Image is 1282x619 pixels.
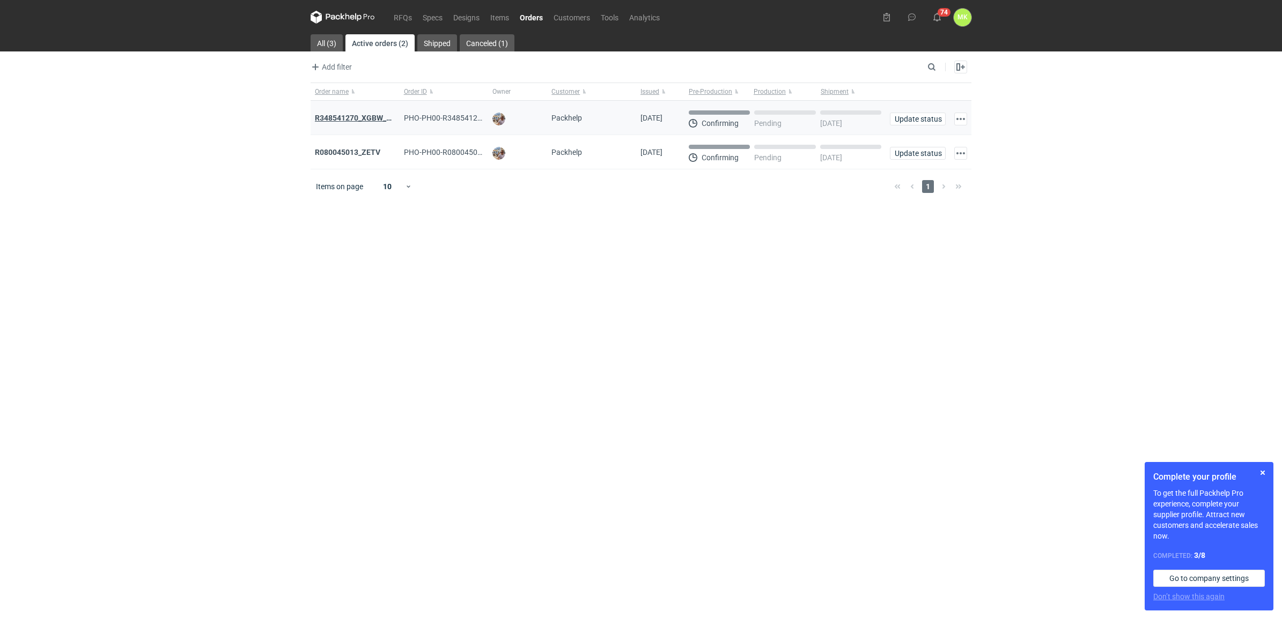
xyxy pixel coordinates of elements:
[636,83,684,100] button: Issued
[315,114,405,122] a: R348541270_XGBW_AYKT
[922,180,934,193] span: 1
[1153,550,1265,561] div: Completed:
[514,11,548,24] a: Orders
[417,34,457,51] a: Shipped
[492,113,505,125] img: Michał Palasek
[460,34,514,51] a: Canceled (1)
[404,87,427,96] span: Order ID
[640,87,659,96] span: Issued
[400,83,489,100] button: Order ID
[1153,471,1265,483] h1: Complete your profile
[547,83,636,100] button: Customer
[954,9,971,26] button: MK
[309,61,352,73] span: Add filter
[551,114,582,122] span: Packhelp
[890,113,946,125] button: Update status
[689,87,732,96] span: Pre-Production
[1194,551,1205,560] strong: 3 / 8
[448,11,485,24] a: Designs
[316,181,363,192] span: Items on page
[754,153,782,162] p: Pending
[819,83,886,100] button: Shipment
[954,9,971,26] div: Martyna Kasperska
[702,153,739,162] p: Confirming
[702,119,739,128] p: Confirming
[954,113,967,125] button: Actions
[954,147,967,160] button: Actions
[311,83,400,100] button: Order name
[315,87,349,96] span: Order name
[754,119,782,128] p: Pending
[751,83,819,100] button: Production
[311,11,375,24] svg: Packhelp Pro
[551,87,580,96] span: Customer
[624,11,665,24] a: Analytics
[640,114,662,122] span: 26/09/2025
[754,87,786,96] span: Production
[388,11,417,24] a: RFQs
[404,148,507,156] span: PHO-PH00-R080045013_ZETV
[492,87,511,96] span: Owner
[1256,466,1269,479] button: Skip for now
[548,11,595,24] a: Customers
[492,147,505,160] img: Michał Palasek
[311,34,343,51] a: All (3)
[1153,591,1225,602] button: Don’t show this again
[640,148,662,156] span: 24/03/2025
[895,115,941,123] span: Update status
[890,147,946,160] button: Update status
[820,153,842,162] p: [DATE]
[1153,570,1265,587] a: Go to company settings
[1153,488,1265,541] p: To get the full Packhelp Pro experience, complete your supplier profile. Attract new customers an...
[417,11,448,24] a: Specs
[485,11,514,24] a: Items
[345,34,415,51] a: Active orders (2)
[315,148,380,156] a: R080045013_ZETV
[370,179,405,194] div: 10
[595,11,624,24] a: Tools
[820,119,842,128] p: [DATE]
[404,114,532,122] span: PHO-PH00-R348541270_XGBW_AYKT
[551,148,582,156] span: Packhelp
[821,87,849,96] span: Shipment
[684,83,751,100] button: Pre-Production
[895,150,941,157] span: Update status
[925,61,960,73] input: Search
[929,9,946,26] button: 74
[308,61,352,73] button: Add filter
